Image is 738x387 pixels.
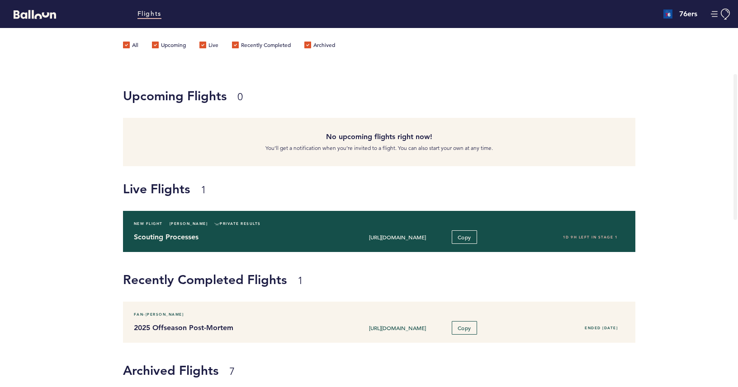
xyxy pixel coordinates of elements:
label: All [123,42,138,51]
a: Flights [137,9,161,19]
h4: Scouting Processes [134,232,331,242]
span: New Flight [134,219,163,228]
label: Upcoming [152,42,186,51]
h4: 76ers [679,9,697,19]
button: Copy [452,321,477,335]
span: 1D 9H left in stage 1 [563,235,618,239]
button: Copy [452,230,477,244]
span: Ended [DATE] [585,326,618,330]
small: 1 [298,275,303,287]
small: 0 [237,91,243,103]
label: Recently Completed [232,42,291,51]
span: Copy [458,324,471,331]
h4: No upcoming flights right now! [130,131,629,142]
label: Live [199,42,218,51]
span: [PERSON_NAME] [170,219,208,228]
h4: 2025 Offseason Post-Mortem [134,322,331,333]
small: 1 [201,184,206,196]
label: Archived [304,42,335,51]
svg: Balloon [14,10,56,19]
h1: Live Flights [123,180,731,198]
h1: Upcoming Flights [123,87,629,105]
span: Private Results [214,219,261,228]
h1: Archived Flights [123,361,731,379]
span: Fan-[PERSON_NAME] [134,310,184,319]
a: Balloon [7,9,56,19]
p: You’ll get a notification when you’re invited to a flight. You can also start your own at any time. [130,144,629,153]
h1: Recently Completed Flights [123,270,731,289]
span: Copy [458,233,471,241]
button: Manage Account [711,9,731,20]
small: 7 [229,365,235,378]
